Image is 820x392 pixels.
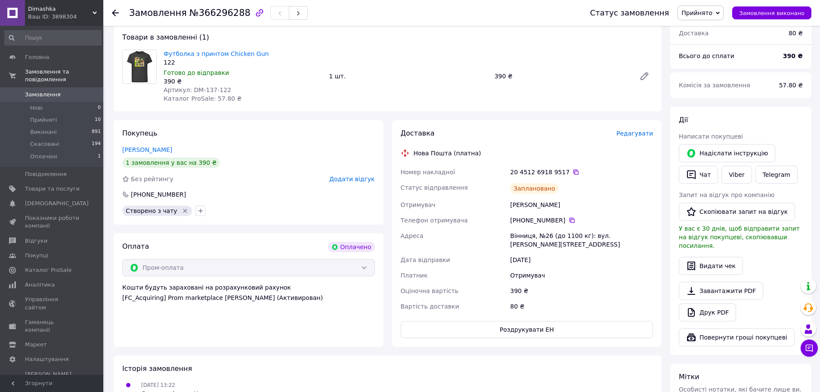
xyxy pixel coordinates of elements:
button: Чат [679,166,718,184]
div: 390 ₴ [491,70,632,82]
div: 122 [164,58,322,67]
span: Платник [401,272,428,279]
span: Прийнято [681,9,712,16]
div: Вінниця, №26 (до 1100 кг): вул. [PERSON_NAME][STREET_ADDRESS] [508,228,655,252]
span: Статус відправлення [401,184,468,191]
span: Написати покупцеві [679,133,743,140]
span: Каталог ProSale [25,266,71,274]
span: Редагувати [616,130,653,137]
span: Dimashka [28,5,93,13]
span: Маркет [25,341,47,349]
div: [FC_Acquiring] Prom marketplace [PERSON_NAME] (Активирован) [122,293,375,302]
span: Замовлення та повідомлення [25,68,103,83]
span: Оплачені [30,153,57,161]
div: Ваш ID: 3898304 [28,13,103,21]
span: Всього до сплати [679,52,734,59]
span: Гаманець компанії [25,318,80,334]
div: 1 шт. [325,70,491,82]
span: Прийняті [30,116,57,124]
span: 1 [98,153,101,161]
a: [PERSON_NAME] [122,146,172,153]
div: Статус замовлення [590,9,669,17]
span: Дії [679,116,688,124]
button: Замовлення виконано [732,6,811,19]
div: [PHONE_NUMBER] [510,216,653,225]
a: Telegram [755,166,798,184]
span: Товари та послуги [25,185,80,193]
span: Доставка [401,129,435,137]
div: [PHONE_NUMBER] [130,190,187,199]
span: Вартість доставки [401,303,459,310]
span: Замовлення виконано [739,10,805,16]
button: Скопіювати запит на відгук [679,203,795,221]
button: Видати чек [679,257,743,275]
a: Футболка з принтом Chicken Gun [164,50,269,57]
span: 57.80 ₴ [779,82,803,89]
div: Кошти будуть зараховані на розрахунковий рахунок [122,283,375,302]
input: Пошук [4,30,102,46]
span: [DATE] 13:22 [141,382,175,388]
span: Налаштування [25,355,69,363]
span: Оплата [122,242,149,250]
div: [DATE] [508,252,655,268]
span: Виконані [30,128,57,136]
span: Доставка [679,30,709,37]
div: Оплачено [328,242,374,252]
a: Друк PDF [679,303,736,321]
span: Оціночна вартість [401,287,458,294]
span: Показники роботи компанії [25,214,80,230]
span: Комісія за замовлення [679,82,750,89]
a: Viber [721,166,752,184]
span: Створено з чату [126,207,177,214]
span: Дата відправки [401,256,450,263]
button: Роздрукувати ЕН [401,321,653,338]
span: Номер накладної [401,169,455,176]
span: Скасовані [30,140,59,148]
div: [PERSON_NAME] [508,197,655,213]
span: Отримувач [401,201,436,208]
span: У вас є 30 днів, щоб відправити запит на відгук покупцеві, скопіювавши посилання. [679,225,800,249]
span: Нові [30,104,43,112]
span: Повідомлення [25,170,67,178]
span: Запит на відгук про компанію [679,191,774,198]
span: 194 [92,140,101,148]
span: Товари в замовленні (1) [122,33,209,41]
span: Без рейтингу [131,176,173,182]
span: Артикул: DM-137-122 [164,86,231,93]
button: Чат з покупцем [801,340,818,357]
button: Надіслати інструкцію [679,144,775,162]
button: Повернути гроші покупцеві [679,328,795,346]
svg: Видалити мітку [182,207,189,214]
div: Отримувач [508,268,655,283]
span: 10 [95,116,101,124]
span: Аналітика [25,281,55,289]
div: 1 замовлення у вас на 390 ₴ [122,157,220,168]
span: Адреса [401,232,424,239]
span: Додати відгук [329,176,374,182]
span: №366296288 [189,8,251,18]
span: Каталог ProSale: 57.80 ₴ [164,95,241,102]
span: Управління сайтом [25,296,80,311]
div: Заплановано [510,183,559,194]
a: Завантажити PDF [679,282,763,300]
div: Повернутися назад [112,9,119,17]
span: Головна [25,53,49,61]
div: 80 ₴ [783,24,808,43]
span: Замовлення [25,91,61,99]
span: Готово до відправки [164,69,229,76]
a: Редагувати [636,68,653,85]
span: Історія замовлення [122,364,192,373]
div: 20 4512 6918 9517 [510,168,653,176]
span: 891 [92,128,101,136]
div: 80 ₴ [508,299,655,314]
span: Замовлення [129,8,187,18]
span: Покупці [25,252,48,259]
span: Покупець [122,129,158,137]
b: 390 ₴ [783,52,803,59]
span: Мітки [679,373,699,381]
span: Відгуки [25,237,47,245]
div: 390 ₴ [508,283,655,299]
div: Нова Пошта (платна) [412,149,483,157]
span: Телефон отримувача [401,217,468,224]
div: 390 ₴ [164,77,322,86]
